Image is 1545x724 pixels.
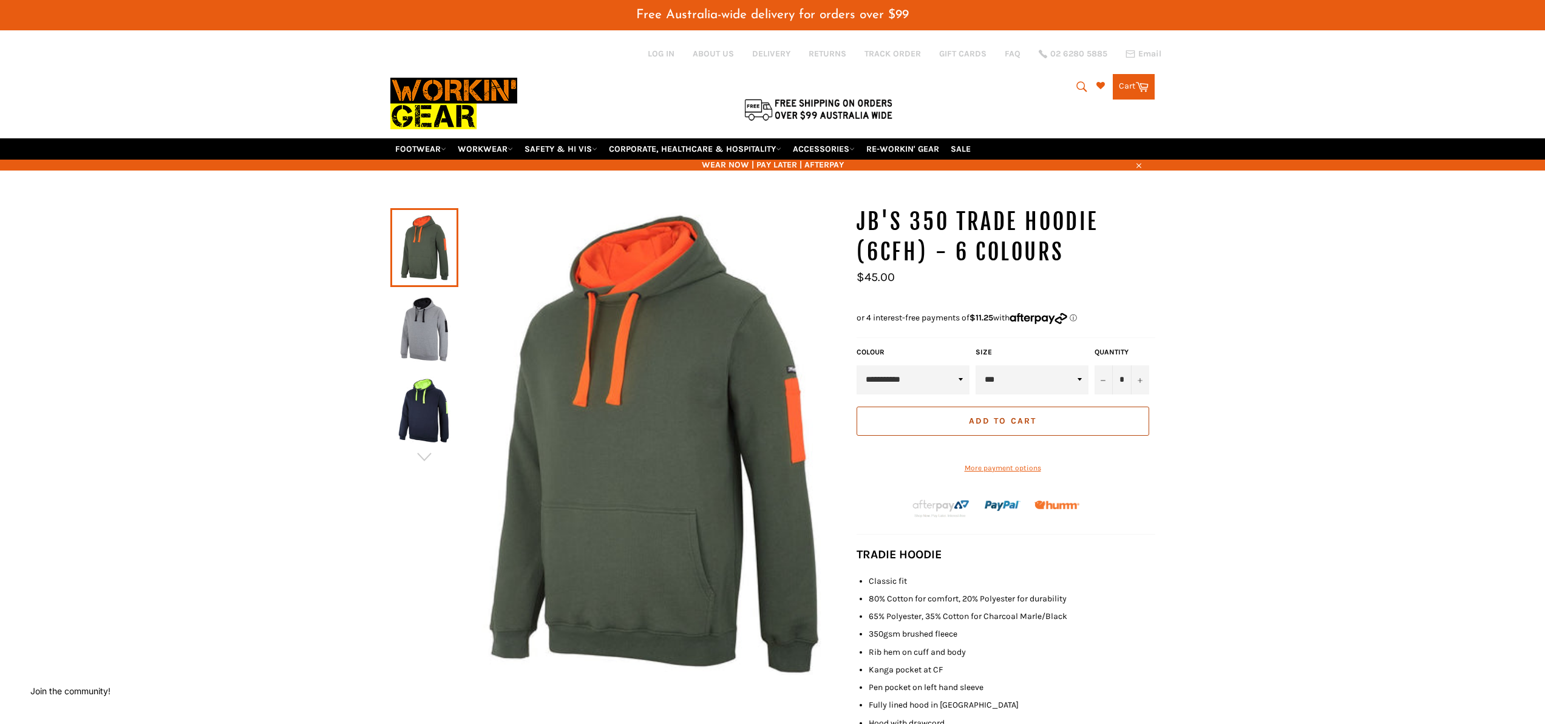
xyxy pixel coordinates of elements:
[390,69,517,138] img: Workin Gear leaders in Workwear, Safety Boots, PPE, Uniforms. Australia's No.1 in Workwear
[453,138,518,160] a: WORKWEAR
[396,296,452,362] img: WORKIN GEAR - JB'S 350 Trade Hoodie
[648,49,674,59] a: Log in
[857,207,1155,267] h1: JB'S 350 Trade Hoodie (6CFH) - 6 Colours
[636,8,909,21] span: Free Australia-wide delivery for orders over $99
[1095,347,1149,357] label: Quantity
[1131,365,1149,394] button: Increase item quantity by one
[1039,50,1107,58] a: 02 6280 5885
[976,347,1088,357] label: Size
[911,498,971,519] img: Afterpay-Logo-on-dark-bg_large.png
[969,416,1036,426] span: Add to Cart
[1095,365,1113,394] button: Reduce item quantity by one
[857,407,1149,436] button: Add to Cart
[861,138,944,160] a: RE-WORKIN' GEAR
[869,611,1155,622] li: 65% Polyester, 35% Cotton for Charcoal Marle/Black
[869,646,1155,658] li: Rib hem on cuff and body
[939,48,986,59] a: GIFT CARDS
[985,488,1020,524] img: paypal.png
[869,664,1155,675] li: Kanga pocket at CF
[869,628,1155,640] li: 350gsm brushed fleece
[869,682,1155,693] li: Pen pocket on left hand sleeve
[30,686,110,696] button: Join the community!
[857,463,1149,473] a: More payment options
[1126,49,1161,59] a: Email
[869,699,1155,711] li: Fully lined hood in [GEOGRAPHIC_DATA]
[390,159,1155,171] span: WEAR NOW | PAY LATER | AFTERPAY
[458,207,844,680] img: WORKIN GEAR - JB'S 350 Trade Hoodie
[390,138,451,160] a: FOOTWEAR
[809,48,846,59] a: RETURNS
[869,593,1155,604] li: 80% Cotton for comfort, 20% Polyester for durability
[857,347,969,357] label: COLOUR
[1034,501,1079,510] img: Humm_core_logo_RGB-01_300x60px_small_195d8312-4386-4de7-b182-0ef9b6303a37.png
[1113,74,1155,100] a: Cart
[396,377,452,444] img: WORKIN GEAR - JB'S 350 Trade Hoodie
[857,547,942,561] strong: TRADIE HOODIE
[520,138,602,160] a: SAFETY & HI VIS
[857,270,895,284] span: $45.00
[693,48,734,59] a: ABOUT US
[1050,50,1107,58] span: 02 6280 5885
[788,138,860,160] a: ACCESSORIES
[752,48,790,59] a: DELIVERY
[604,138,786,160] a: CORPORATE, HEALTHCARE & HOSPITALITY
[864,48,921,59] a: TRACK ORDER
[946,138,976,160] a: SALE
[742,96,894,122] img: Flat $9.95 shipping Australia wide
[869,575,1155,587] li: Classic fit
[1138,50,1161,58] span: Email
[1005,48,1020,59] a: FAQ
